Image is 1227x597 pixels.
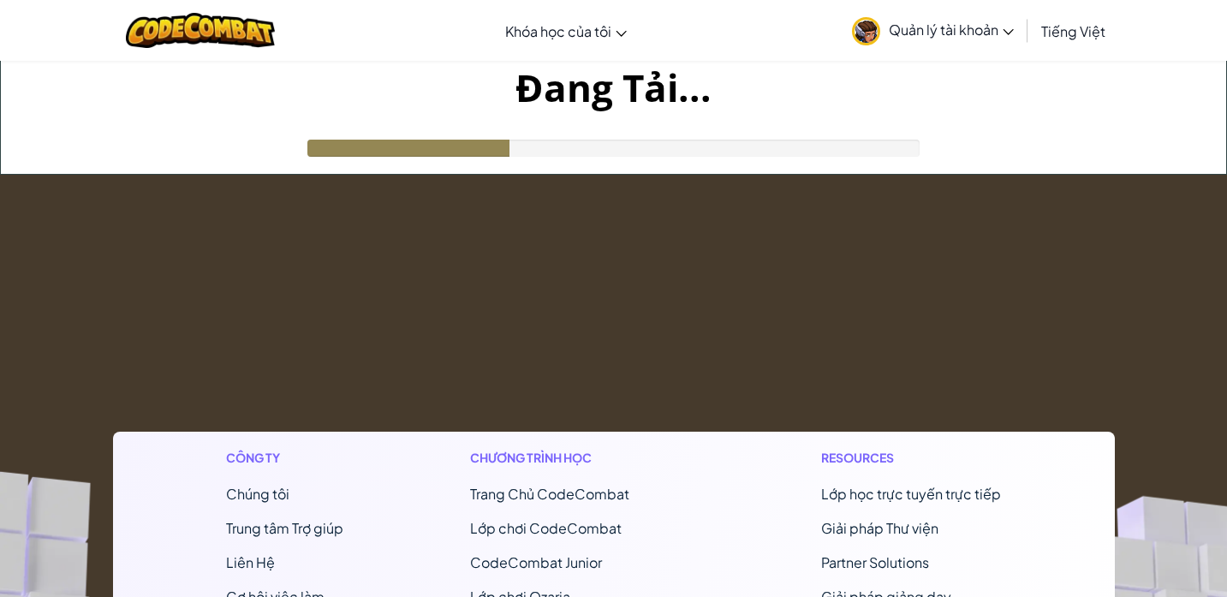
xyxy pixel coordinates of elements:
[126,13,276,48] img: CodeCombat logo
[470,485,629,503] span: Trang Chủ CodeCombat
[497,8,635,54] a: Khóa học của tôi
[889,21,1014,39] span: Quản lý tài khoản
[821,449,1001,467] h1: Resources
[470,519,622,537] a: Lớp chơi CodeCombat
[843,3,1022,57] a: Quản lý tài khoản
[821,485,1001,503] a: Lớp học trực tuyến trực tiếp
[821,519,938,537] a: Giải pháp Thư viện
[470,553,602,571] a: CodeCombat Junior
[470,449,695,467] h1: Chương trình học
[852,17,880,45] img: avatar
[821,553,929,571] a: Partner Solutions
[226,553,275,571] span: Liên Hệ
[226,449,343,467] h1: Công ty
[1033,8,1114,54] a: Tiếng Việt
[226,519,343,537] a: Trung tâm Trợ giúp
[1,61,1226,114] h1: Đang Tải...
[505,22,611,40] span: Khóa học của tôi
[1041,22,1105,40] span: Tiếng Việt
[226,485,289,503] a: Chúng tôi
